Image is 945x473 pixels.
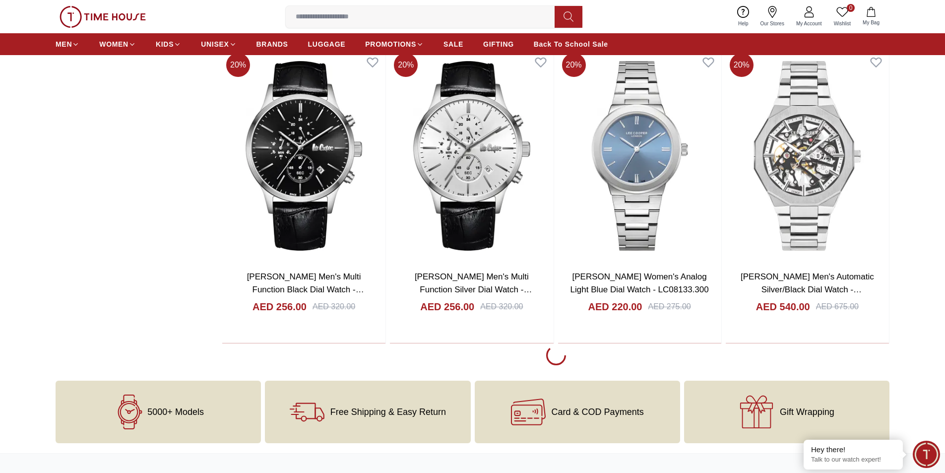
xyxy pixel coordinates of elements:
a: Our Stores [755,4,790,29]
a: PROMOTIONS [365,35,424,53]
div: AED 275.00 [648,301,691,313]
span: KIDS [156,39,174,49]
a: Back To School Sale [534,35,608,53]
span: 20 % [394,53,418,77]
div: AED 675.00 [816,301,859,313]
div: AED 320.00 [313,301,355,313]
span: GIFTING [483,39,514,49]
a: KIDS [156,35,181,53]
span: Our Stores [756,20,788,27]
a: [PERSON_NAME] Men's Automatic Silver/Black Dial Watch - LC07906.350 [741,272,874,307]
a: LUGGAGE [308,35,346,53]
span: Wishlist [830,20,855,27]
span: SALE [443,39,463,49]
span: My Account [792,20,826,27]
span: 5000+ Models [147,407,204,417]
p: Talk to our watch expert! [811,456,895,464]
span: Gift Wrapping [780,407,834,417]
span: 20 % [730,53,754,77]
img: Lee Cooper Women's Analog Light Blue Dial Watch - LC08133.300 [558,49,721,263]
h4: AED 256.00 [252,300,307,314]
div: Chat Widget [913,441,940,468]
span: 20 % [562,53,586,77]
a: UNISEX [201,35,236,53]
div: AED 320.00 [480,301,523,313]
a: GIFTING [483,35,514,53]
span: PROMOTIONS [365,39,416,49]
img: Lee Cooper Men's Multi Function Silver Dial Watch - LC08154.331 [390,49,553,263]
a: MEN [56,35,79,53]
span: 20 % [226,53,250,77]
img: Lee Cooper Men's Automatic Silver/Black Dial Watch - LC07906.350 [726,49,889,263]
a: [PERSON_NAME] Women's Analog Light Blue Dial Watch - LC08133.300 [570,272,709,294]
a: 0Wishlist [828,4,857,29]
a: WOMEN [99,35,136,53]
h4: AED 220.00 [588,300,642,314]
span: 0 [847,4,855,12]
a: SALE [443,35,463,53]
h4: AED 256.00 [420,300,474,314]
span: My Bag [859,19,883,26]
img: Lee Cooper Men's Multi Function Black Dial Watch - LC08154.351 [222,49,385,263]
a: [PERSON_NAME] Men's Multi Function Black Dial Watch - LC08154.351 [247,272,364,307]
span: UNISEX [201,39,229,49]
span: Free Shipping & Easy Return [330,407,446,417]
span: MEN [56,39,72,49]
a: [PERSON_NAME] Men's Multi Function Silver Dial Watch - LC08154.331 [415,272,532,307]
span: Card & COD Payments [552,407,644,417]
a: BRANDS [256,35,288,53]
span: Back To School Sale [534,39,608,49]
span: Help [734,20,753,27]
button: My Bag [857,5,885,28]
a: Help [732,4,755,29]
span: LUGGAGE [308,39,346,49]
h4: AED 540.00 [756,300,810,314]
div: Hey there! [811,445,895,455]
span: WOMEN [99,39,128,49]
span: BRANDS [256,39,288,49]
img: ... [60,6,146,28]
